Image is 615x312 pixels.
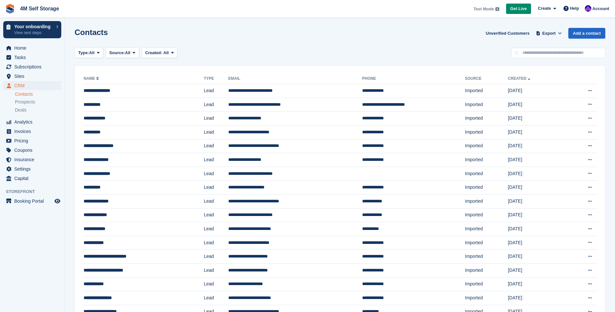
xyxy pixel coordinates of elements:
[465,139,508,153] td: Imported
[14,81,53,90] span: CRM
[3,197,61,206] a: menu
[14,53,53,62] span: Tasks
[14,43,53,53] span: Home
[508,250,565,264] td: [DATE]
[465,112,508,126] td: Imported
[508,112,565,126] td: [DATE]
[508,222,565,236] td: [DATE]
[204,74,228,84] th: Type
[204,291,228,305] td: Lead
[78,50,89,56] span: Type:
[204,112,228,126] td: Lead
[508,84,565,98] td: [DATE]
[508,291,565,305] td: [DATE]
[204,236,228,250] td: Lead
[592,6,609,12] span: Account
[14,127,53,136] span: Invoices
[14,24,53,29] p: Your onboarding
[204,84,228,98] td: Lead
[14,155,53,164] span: Insurance
[145,50,162,55] span: Created:
[362,74,465,84] th: Phone
[18,3,62,14] a: 4M Self Storage
[465,194,508,208] td: Imported
[15,107,27,113] span: Deals
[3,43,61,53] a: menu
[465,236,508,250] td: Imported
[14,136,53,145] span: Pricing
[6,188,65,195] span: Storefront
[14,30,53,36] p: View next steps
[465,277,508,291] td: Imported
[495,7,499,11] img: icon-info-grey-7440780725fd019a000dd9b08b2336e03edf1995a4989e88bcd33f0948082b44.svg
[542,30,556,37] span: Export
[5,4,15,14] img: stora-icon-8386f47178a22dfd0bd8f6a31ec36ba5ce8667c1dd55bd0f319d3a0aa187defe.svg
[204,125,228,139] td: Lead
[473,6,494,12] span: Test Mode
[465,250,508,264] td: Imported
[14,197,53,206] span: Booking Portal
[3,127,61,136] a: menu
[3,53,61,62] a: menu
[465,98,508,112] td: Imported
[204,194,228,208] td: Lead
[204,98,228,112] td: Lead
[570,5,579,12] span: Help
[3,164,61,174] a: menu
[465,74,508,84] th: Source
[3,174,61,183] a: menu
[3,155,61,164] a: menu
[15,107,61,114] a: Deals
[538,5,551,12] span: Create
[465,125,508,139] td: Imported
[204,181,228,195] td: Lead
[84,76,100,81] a: Name
[14,164,53,174] span: Settings
[508,125,565,139] td: [DATE]
[142,48,177,58] button: Created: All
[465,84,508,98] td: Imported
[508,98,565,112] td: [DATE]
[465,291,508,305] td: Imported
[506,4,531,14] a: Get Live
[15,99,35,105] span: Prospects
[89,50,95,56] span: All
[125,50,131,56] span: All
[508,208,565,222] td: [DATE]
[465,222,508,236] td: Imported
[483,28,532,39] a: Unverified Customers
[204,277,228,291] td: Lead
[204,250,228,264] td: Lead
[204,222,228,236] td: Lead
[465,167,508,181] td: Imported
[508,153,565,167] td: [DATE]
[3,136,61,145] a: menu
[14,174,53,183] span: Capital
[3,62,61,71] a: menu
[163,50,169,55] span: All
[204,139,228,153] td: Lead
[3,81,61,90] a: menu
[204,153,228,167] td: Lead
[508,194,565,208] td: [DATE]
[508,76,532,81] a: Created
[15,99,61,105] a: Prospects
[465,153,508,167] td: Imported
[3,146,61,155] a: menu
[3,21,61,38] a: Your onboarding View next steps
[3,117,61,126] a: menu
[228,74,362,84] th: Email
[508,277,565,291] td: [DATE]
[204,208,228,222] td: Lead
[3,72,61,81] a: menu
[75,28,108,37] h1: Contacts
[508,139,565,153] td: [DATE]
[14,72,53,81] span: Sites
[204,167,228,181] td: Lead
[508,181,565,195] td: [DATE]
[106,48,139,58] button: Source: All
[14,62,53,71] span: Subscriptions
[585,5,591,12] img: Pete Clutton
[109,50,125,56] span: Source:
[204,263,228,277] td: Lead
